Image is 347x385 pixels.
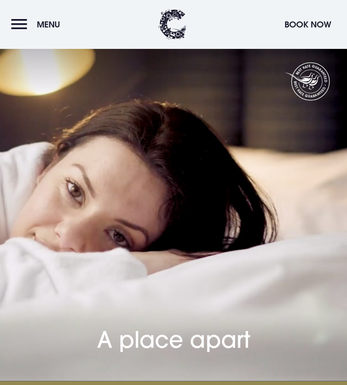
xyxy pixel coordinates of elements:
button: Book Now [280,14,336,34]
button: Menu [11,14,65,34]
span: Menu [37,19,60,30]
h1: A place apart [6,304,341,353]
img: Clandeboye Lodge [159,9,187,40]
